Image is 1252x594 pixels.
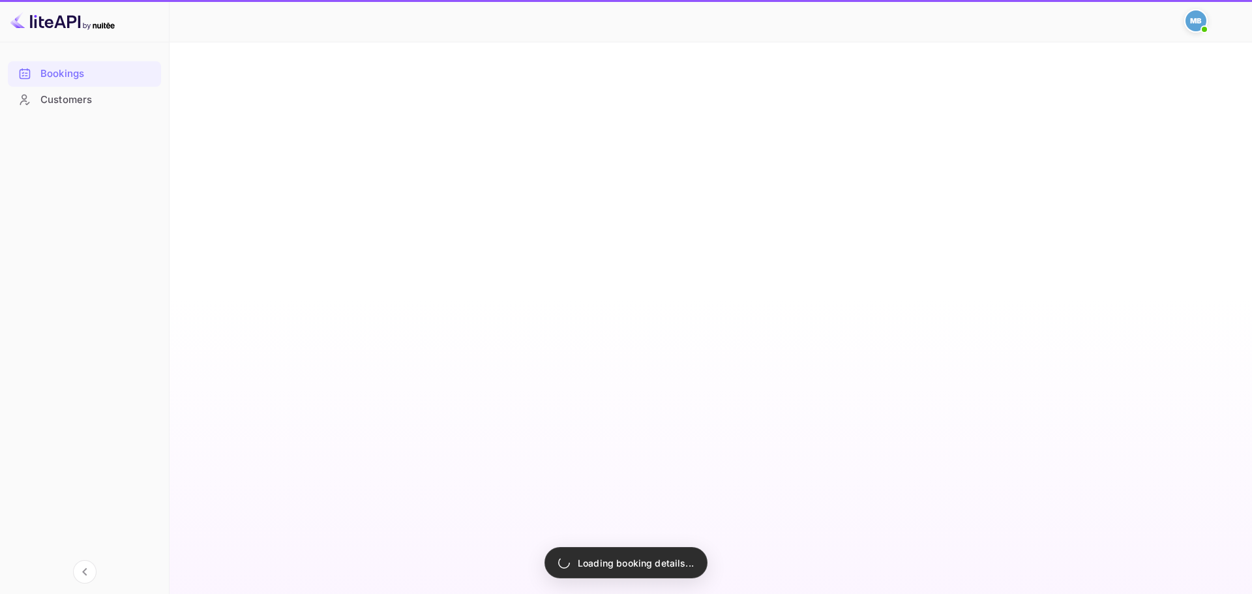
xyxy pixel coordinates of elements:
div: Bookings [8,61,161,87]
div: Customers [8,87,161,113]
div: Customers [40,93,155,108]
button: Collapse navigation [73,560,97,584]
a: Bookings [8,61,161,85]
img: LiteAPI logo [10,10,115,31]
a: Customers [8,87,161,111]
p: Loading booking details... [578,556,694,570]
div: Bookings [40,67,155,82]
img: Mohcine Belkhir [1185,10,1206,31]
